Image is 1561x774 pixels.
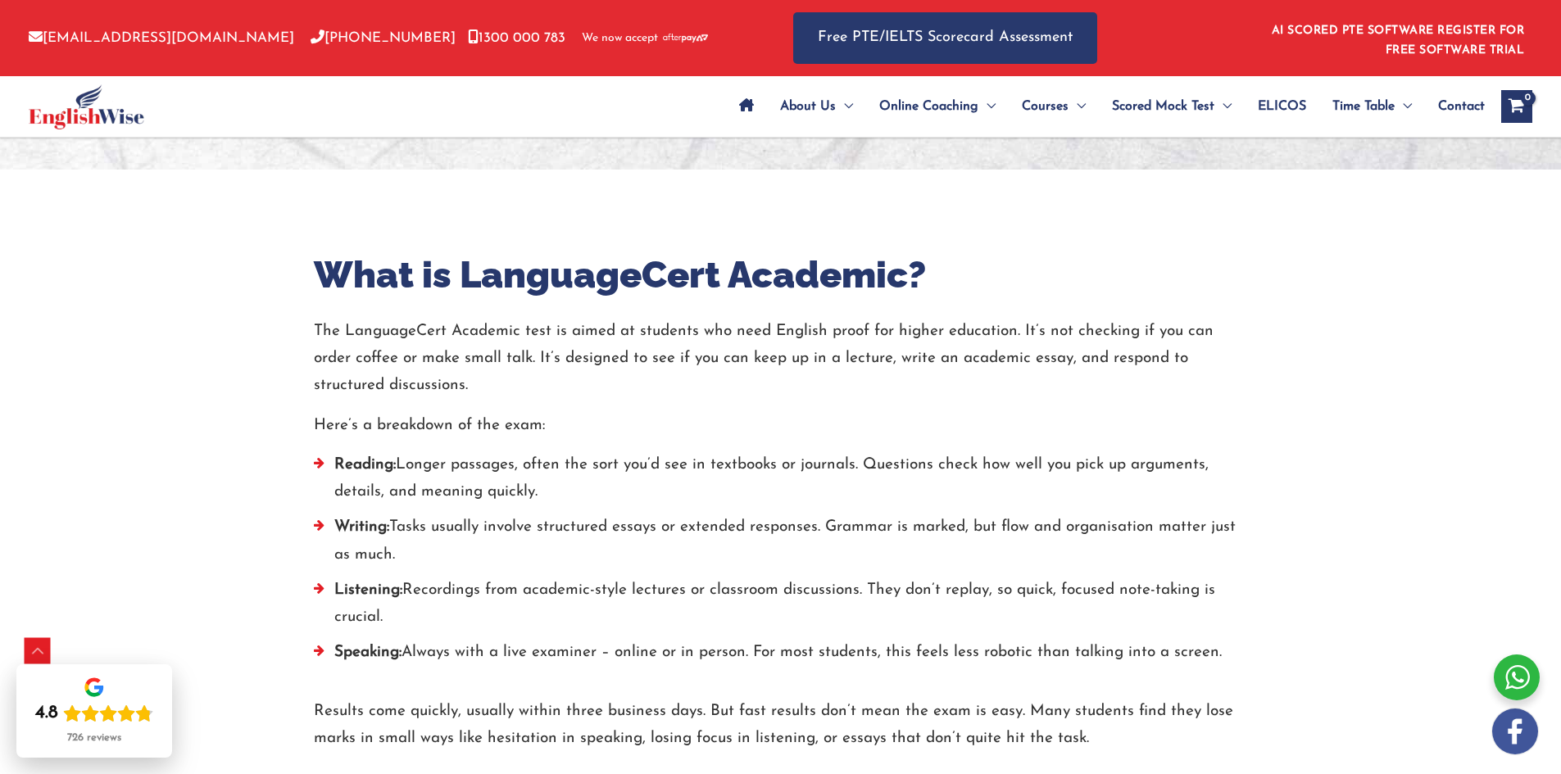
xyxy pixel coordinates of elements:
a: View Shopping Cart, empty [1501,90,1532,123]
p: Here’s a breakdown of the exam: [314,412,1248,439]
strong: Speaking: [334,645,402,660]
img: Afterpay-Logo [663,34,708,43]
strong: Reading: [334,457,396,473]
a: Free PTE/IELTS Scorecard Assessment [793,12,1097,64]
p: The LanguageCert Academic test is aimed at students who need English proof for higher education. ... [314,318,1248,400]
li: Longer passages, often the sort you’d see in textbooks or journals. Questions check how well you ... [314,451,1248,514]
li: Always with a live examiner – online or in person. For most students, this feels less robotic tha... [314,639,1248,674]
div: 4.8 [35,702,58,725]
a: ELICOS [1245,78,1319,135]
span: About Us [780,78,836,135]
a: [PHONE_NUMBER] [311,31,456,45]
span: Time Table [1332,78,1395,135]
img: cropped-ew-logo [29,84,144,129]
div: 726 reviews [67,731,121,745]
span: Menu Toggle [978,78,996,135]
a: CoursesMenu Toggle [1009,78,1099,135]
span: Menu Toggle [1214,78,1232,135]
h2: What is LanguageCert Academic? [314,251,1248,300]
span: Contact [1438,78,1485,135]
span: We now accept [582,30,658,47]
strong: Listening: [334,582,402,598]
a: Scored Mock TestMenu Toggle [1099,78,1245,135]
a: [EMAIL_ADDRESS][DOMAIN_NAME] [29,31,294,45]
p: Results come quickly, usually within three business days. But fast results don’t mean the exam is... [314,698,1248,753]
div: Rating: 4.8 out of 5 [35,702,153,725]
a: 1300 000 783 [468,31,565,45]
strong: Writing: [334,519,389,535]
li: Recordings from academic-style lectures or classroom discussions. They don’t replay, so quick, fo... [314,577,1248,640]
a: Online CoachingMenu Toggle [866,78,1009,135]
span: ELICOS [1258,78,1306,135]
nav: Site Navigation: Main Menu [726,78,1485,135]
span: Scored Mock Test [1112,78,1214,135]
a: Contact [1425,78,1485,135]
span: Courses [1022,78,1069,135]
a: AI SCORED PTE SOFTWARE REGISTER FOR FREE SOFTWARE TRIAL [1272,25,1525,57]
img: white-facebook.png [1492,708,1538,754]
span: Menu Toggle [1069,78,1086,135]
span: Online Coaching [879,78,978,135]
span: Menu Toggle [1395,78,1412,135]
span: Menu Toggle [836,78,853,135]
aside: Header Widget 1 [1262,11,1532,65]
a: About UsMenu Toggle [767,78,866,135]
li: Tasks usually involve structured essays or extended responses. Grammar is marked, but flow and or... [314,514,1248,577]
a: Time TableMenu Toggle [1319,78,1425,135]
